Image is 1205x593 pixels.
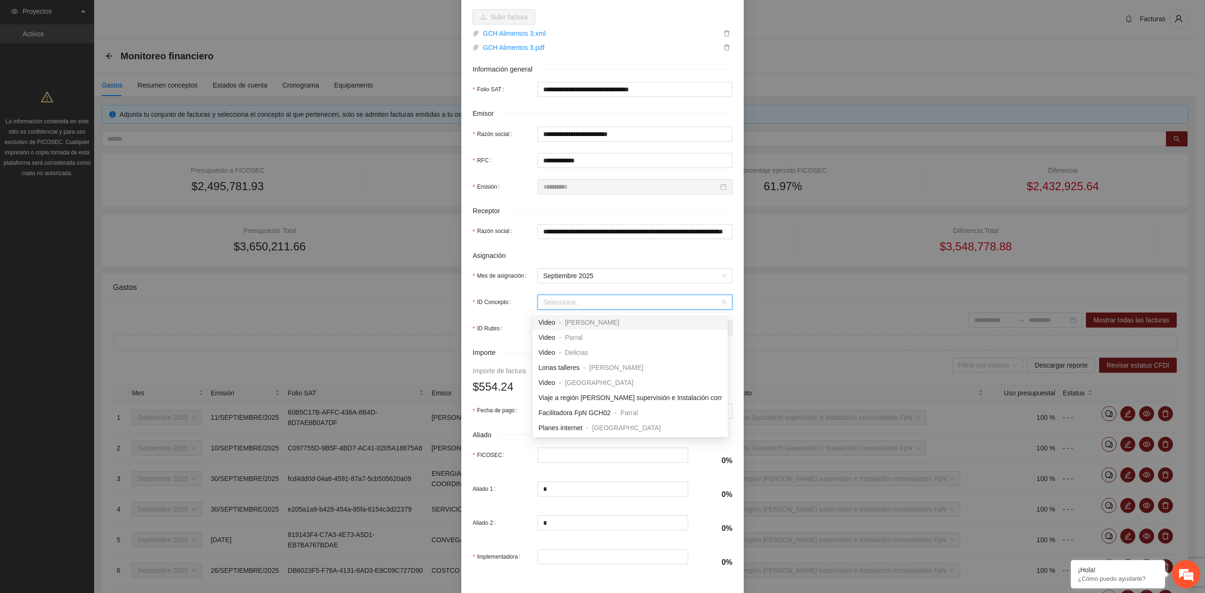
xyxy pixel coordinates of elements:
[473,295,515,310] label: ID Concepto:
[538,364,579,371] span: Lonas talleres
[538,550,688,564] input: Implementadora:
[538,319,555,326] span: Video
[538,334,555,341] span: Video
[586,424,588,432] span: -
[154,5,177,27] div: Minimizar ventana de chat en vivo
[538,394,764,401] span: Viaje a región [PERSON_NAME] supervisión e Instalación comunidades FpN
[479,28,721,39] a: GCH Alimentos 3.xml
[559,349,562,356] span: -
[538,153,732,168] input: RFC:
[473,268,530,283] label: Mes de asignación:
[592,424,661,432] span: [GEOGRAPHIC_DATA]
[721,42,732,53] button: delete
[565,349,588,356] span: Delicias
[473,448,508,463] label: FICOSEC:
[722,30,732,37] span: delete
[1078,575,1158,582] p: ¿Cómo puedo ayudarte?
[473,250,513,261] span: Asignación
[559,334,562,341] span: -
[699,523,732,534] h4: 0%
[559,379,562,386] span: -
[473,549,524,564] label: Implementadora:
[473,378,514,396] span: $554.24
[538,448,688,462] input: FICOSEC:
[473,224,516,239] label: Razón social:
[699,557,732,568] h4: 0%
[473,127,516,142] label: Razón social:
[473,82,508,97] label: Folio SAT:
[583,364,586,371] span: -
[473,179,503,194] label: Emisión:
[721,28,732,39] button: delete
[473,64,539,75] span: Información general
[473,321,506,336] label: ID Rubro:
[589,364,643,371] span: [PERSON_NAME]
[538,82,732,97] input: Folio SAT:
[699,456,732,466] h4: 0%
[538,127,732,142] input: Razón social:
[473,153,495,168] label: RFC:
[538,224,732,239] input: Razón social:
[473,481,499,497] label: Aliado 1:
[543,295,720,309] input: ID Concepto:
[543,182,718,192] input: Emisión:
[565,319,619,326] span: [PERSON_NAME]
[5,257,179,290] textarea: Escriba su mensaje y pulse “Intro”
[538,409,611,417] span: Facilitadora FpN GCH02
[538,516,688,530] input: Aliado 2:
[699,489,732,500] h4: 0%
[538,482,688,496] input: Aliado 1:
[614,409,617,417] span: -
[473,366,526,376] div: Importe de factura
[473,108,500,119] span: Emisor
[565,379,634,386] span: [GEOGRAPHIC_DATA]
[620,409,638,417] span: Parral
[479,42,721,53] a: GCH Alimentos 3.pdf
[473,30,479,37] span: paper-clip
[55,126,130,221] span: Estamos en línea.
[49,48,158,60] div: Chatee con nosotros ahora
[473,13,535,21] span: uploadSubir factura
[473,44,479,51] span: paper-clip
[473,206,507,216] span: Receptor
[473,347,502,358] span: Importe
[538,379,555,386] span: Video
[543,269,727,283] span: Septiembre 2025
[722,44,732,51] span: delete
[473,430,498,441] span: Aliado
[473,9,535,24] button: uploadSubir factura
[538,424,582,432] span: Planes internet
[565,334,582,341] span: Parral
[559,319,562,326] span: -
[538,349,555,356] span: Video
[1078,566,1158,574] div: ¡Hola!
[473,403,521,418] label: Fecha de pago:
[473,515,499,530] label: Aliado 2:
